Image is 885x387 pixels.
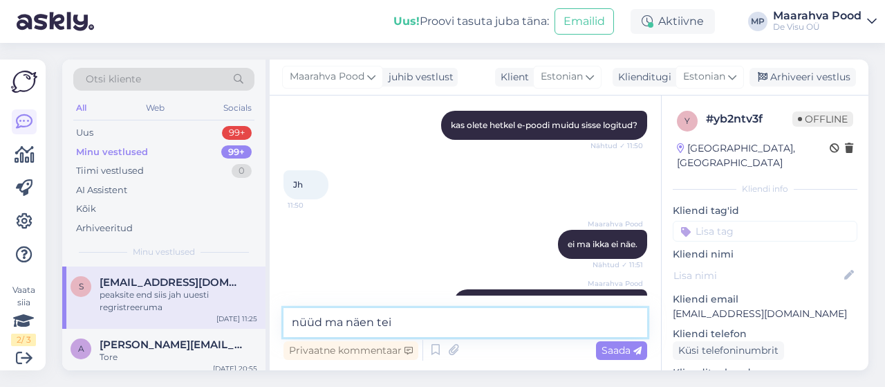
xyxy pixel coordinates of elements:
[673,327,857,341] p: Kliendi telefon
[541,69,583,84] span: Estonian
[706,111,792,127] div: # yb2ntv3f
[79,281,84,291] span: s
[293,179,303,190] span: Jh
[673,268,841,283] input: Lisa nimi
[451,120,637,130] span: kas olete hetkel e-poodi muidu sisse logitud?
[683,69,725,84] span: Estonian
[393,13,549,30] div: Proovi tasuta juba täna:
[232,164,252,178] div: 0
[393,15,420,28] b: Uus!
[76,164,144,178] div: Tiimi vestlused
[673,183,857,195] div: Kliendi info
[76,183,127,197] div: AI Assistent
[673,292,857,307] p: Kliendi email
[221,99,254,117] div: Socials
[673,221,857,242] input: Lisa tag
[677,141,830,170] div: [GEOGRAPHIC_DATA], [GEOGRAPHIC_DATA]
[673,204,857,218] p: Kliendi tag'id
[773,10,861,21] div: Maarahva Pood
[749,68,856,87] div: Arhiveeri vestlus
[143,99,167,117] div: Web
[213,363,257,374] div: [DATE] 20:55
[100,289,257,314] div: peaksite end siis jah uuesti regristreeruma
[588,278,643,289] span: Maarahva Pood
[216,314,257,324] div: [DATE] 11:25
[100,351,257,363] div: Tore
[568,239,637,249] span: ei ma ikka ei näe.
[11,71,37,93] img: Askly Logo
[76,126,93,140] div: Uus
[288,200,339,210] span: 11:50
[100,276,243,289] span: sirruvirru@hotmail.com
[11,284,36,346] div: Vaata siia
[383,70,454,84] div: juhib vestlust
[590,141,643,151] span: Nähtud ✓ 11:50
[748,12,767,31] div: MP
[283,308,647,337] textarea: nüüd ma näen tei
[591,260,643,270] span: Nähtud ✓ 11:51
[100,339,243,351] span: ann.eskomagi@gmail.com
[133,246,195,258] span: Minu vestlused
[76,145,148,159] div: Minu vestlused
[11,334,36,346] div: 2 / 3
[495,70,529,84] div: Klient
[773,10,877,33] a: Maarahva PoodDe Visu OÜ
[673,341,784,360] div: Küsi telefoninumbrit
[283,341,418,360] div: Privaatne kommentaar
[76,202,96,216] div: Kõik
[555,8,614,35] button: Emailid
[684,116,690,126] span: y
[222,126,252,140] div: 99+
[86,72,141,87] span: Otsi kliente
[78,343,84,354] span: a
[631,9,715,34] div: Aktiivne
[221,145,252,159] div: 99+
[73,99,89,117] div: All
[588,219,643,229] span: Maarahva Pood
[773,21,861,33] div: De Visu OÜ
[76,222,133,235] div: Arhiveeritud
[673,366,857,380] p: Klienditeekond
[602,344,642,357] span: Saada
[613,70,671,84] div: Klienditugi
[673,247,857,262] p: Kliendi nimi
[673,307,857,321] p: [EMAIL_ADDRESS][DOMAIN_NAME]
[792,111,853,127] span: Offline
[290,69,364,84] span: Maarahva Pood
